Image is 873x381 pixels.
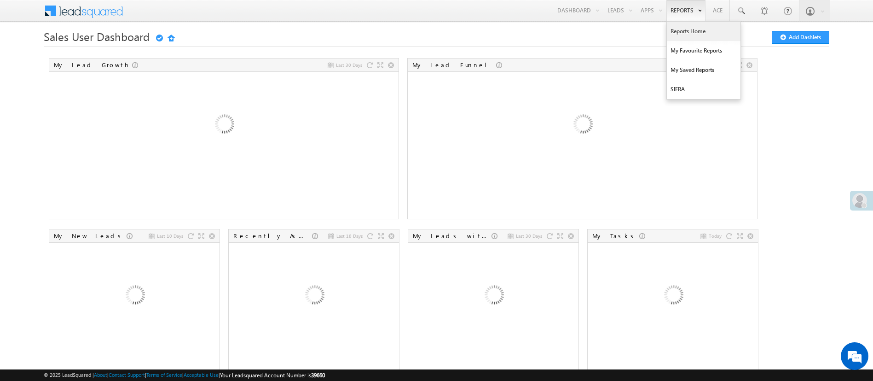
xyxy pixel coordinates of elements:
[265,247,364,346] img: Loading...
[85,247,184,346] img: Loading...
[44,29,150,44] span: Sales User Dashboard
[624,247,723,346] img: Loading...
[667,80,740,99] a: SIERA
[54,232,127,240] div: My New Leads
[184,372,219,378] a: Acceptable Use
[157,232,183,240] span: Last 10 Days
[311,372,325,379] span: 39660
[220,372,325,379] span: Your Leadsquared Account Number is
[667,41,740,60] a: My Favourite Reports
[146,372,182,378] a: Terms of Service
[413,232,491,240] div: My Leads with Stage Change
[109,372,145,378] a: Contact Support
[174,76,273,175] img: Loading...
[592,232,639,240] div: My Tasks
[667,22,740,41] a: Reports Home
[709,232,722,240] span: Today
[54,61,132,69] div: My Lead Growth
[233,232,312,240] div: Recently Assigned Leads
[516,232,542,240] span: Last 30 Days
[94,372,107,378] a: About
[336,61,362,69] span: Last 30 Days
[412,61,496,69] div: My Lead Funnel
[667,60,740,80] a: My Saved Reports
[533,76,632,175] img: Loading...
[444,247,543,346] img: Loading...
[772,31,829,44] button: Add Dashlets
[336,232,363,240] span: Last 10 Days
[44,371,325,380] span: © 2025 LeadSquared | | | | |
